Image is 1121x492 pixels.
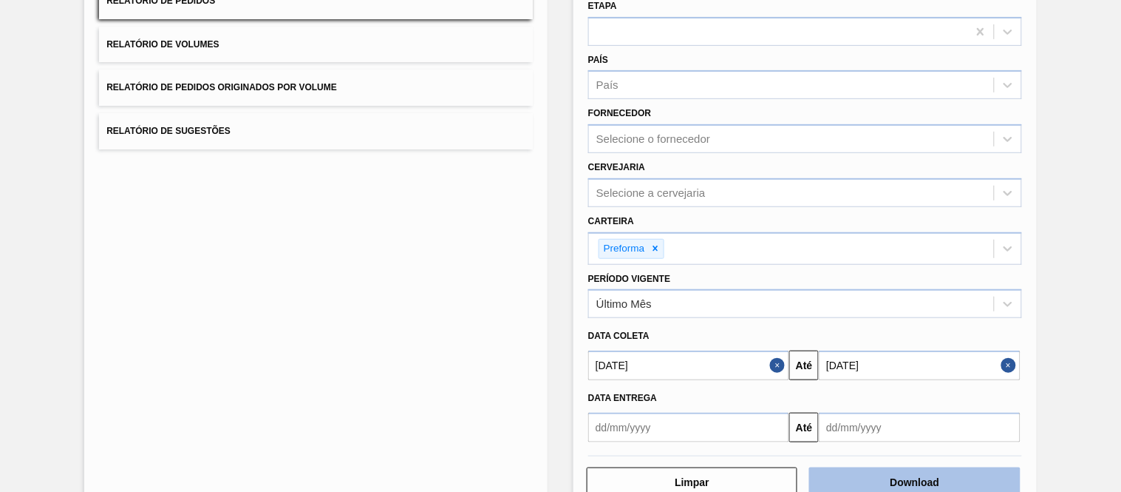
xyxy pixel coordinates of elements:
[99,27,533,63] button: Relatório de Volumes
[588,162,645,172] label: Cervejaria
[106,126,231,136] span: Relatório de Sugestões
[99,113,533,149] button: Relatório de Sugestões
[819,413,1020,442] input: dd/mm/yyyy
[596,133,710,146] div: Selecione o fornecedor
[599,240,647,258] div: Preforma
[588,351,789,380] input: dd/mm/yyyy
[588,413,789,442] input: dd/mm/yyyy
[588,216,634,226] label: Carteira
[819,351,1020,380] input: dd/mm/yyyy
[588,1,617,11] label: Etapa
[596,298,652,311] div: Último Mês
[789,413,819,442] button: Até
[789,351,819,380] button: Até
[596,186,706,199] div: Selecione a cervejaria
[106,82,337,92] span: Relatório de Pedidos Originados por Volume
[588,393,657,403] span: Data entrega
[588,55,608,65] label: País
[588,331,650,341] span: Data coleta
[596,79,619,92] div: País
[588,108,651,118] label: Fornecedor
[106,39,219,50] span: Relatório de Volumes
[1001,351,1021,380] button: Close
[770,351,789,380] button: Close
[99,70,533,106] button: Relatório de Pedidos Originados por Volume
[588,274,670,284] label: Período Vigente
